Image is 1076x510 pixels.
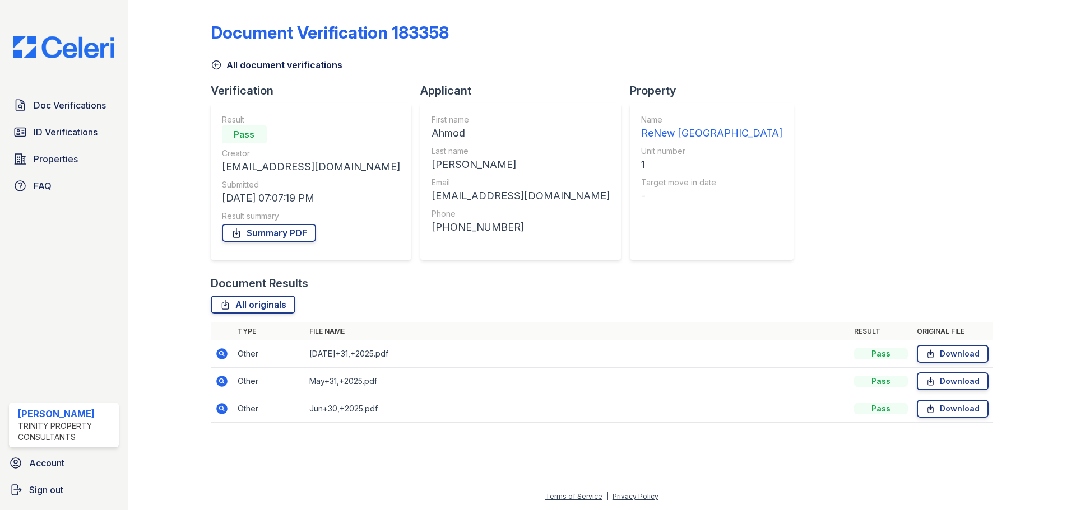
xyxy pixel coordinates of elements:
th: File name [305,322,850,340]
div: Creator [222,148,400,159]
div: [PERSON_NAME] [432,157,610,172]
div: Verification [211,83,420,99]
div: First name [432,114,610,125]
div: Trinity Property Consultants [18,420,114,443]
a: Terms of Service [545,492,602,500]
a: Download [917,372,989,390]
span: ID Verifications [34,125,98,139]
a: All originals [211,296,295,314]
a: Download [917,400,989,418]
div: Pass [854,376,908,387]
div: Pass [222,125,267,143]
div: Phone [432,208,610,219]
th: Original file [912,322,993,340]
div: Document Verification 183358 [211,22,449,43]
a: Doc Verifications [9,94,119,116]
div: - [641,188,782,204]
a: ID Verifications [9,121,119,143]
div: Result summary [222,210,400,222]
a: Name ReNew [GEOGRAPHIC_DATA] [641,114,782,141]
div: Result [222,114,400,125]
a: Sign out [4,479,123,501]
div: Last name [432,146,610,157]
span: Sign out [29,483,63,497]
div: [EMAIL_ADDRESS][DOMAIN_NAME] [222,159,400,175]
a: Properties [9,148,119,170]
div: Submitted [222,179,400,190]
td: Other [233,395,305,423]
div: Applicant [420,83,630,99]
td: Jun+30,+2025.pdf [305,395,850,423]
a: Account [4,452,123,474]
div: [PERSON_NAME] [18,407,114,420]
div: [PHONE_NUMBER] [432,219,610,235]
div: Ahmod [432,125,610,141]
td: [DATE]+31,+2025.pdf [305,340,850,368]
span: Doc Verifications [34,99,106,112]
div: Email [432,177,610,188]
div: [EMAIL_ADDRESS][DOMAIN_NAME] [432,188,610,204]
img: CE_Logo_Blue-a8612792a0a2168367f1c8372b55b34899dd931a85d93a1a3d3e32e68fde9ad4.png [4,36,123,58]
div: Name [641,114,782,125]
div: ReNew [GEOGRAPHIC_DATA] [641,125,782,141]
div: 1 [641,157,782,172]
a: All document verifications [211,58,342,72]
span: FAQ [34,179,52,193]
div: Target move in date [641,177,782,188]
div: Document Results [211,275,308,291]
td: May+31,+2025.pdf [305,368,850,395]
div: | [606,492,609,500]
a: Download [917,345,989,363]
th: Result [850,322,912,340]
div: Unit number [641,146,782,157]
span: Account [29,456,64,470]
a: Privacy Policy [613,492,658,500]
div: Pass [854,403,908,414]
td: Other [233,340,305,368]
div: Property [630,83,803,99]
th: Type [233,322,305,340]
div: [DATE] 07:07:19 PM [222,190,400,206]
a: Summary PDF [222,224,316,242]
div: Pass [854,348,908,359]
td: Other [233,368,305,395]
a: FAQ [9,175,119,197]
span: Properties [34,152,78,166]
